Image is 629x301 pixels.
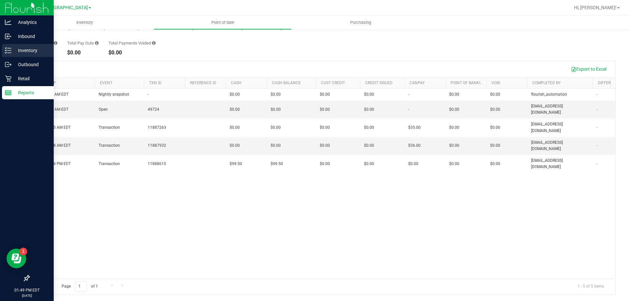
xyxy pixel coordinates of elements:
span: Inventory [67,20,102,26]
span: Transaction [99,124,120,131]
a: Difference [598,81,621,85]
a: Cash [231,81,241,85]
span: [EMAIL_ADDRESS][DOMAIN_NAME] [531,158,589,170]
span: $0.00 [320,161,330,167]
span: $0.00 [271,106,281,113]
a: REFERENCE ID [190,81,216,85]
span: 11888615 [148,161,166,167]
div: $0.00 [191,25,231,30]
span: [GEOGRAPHIC_DATA] [43,5,88,10]
a: Point of Sale [154,16,292,29]
span: Transaction [99,142,120,149]
span: Transaction [99,161,120,167]
a: Completed By [532,81,561,85]
span: $0.00 [230,142,240,149]
i: Sum of all cash pay-ins added to the till within the date range. [54,41,57,45]
p: [DATE] [3,293,51,298]
span: [EMAIL_ADDRESS][DOMAIN_NAME] [531,140,589,152]
span: $99.50 [271,161,283,167]
a: Credit Issued [365,81,392,85]
span: $0.00 [449,106,459,113]
span: $0.00 [364,142,374,149]
button: Export to Excel [567,64,611,75]
span: $0.00 [449,124,459,131]
span: $0.00 [271,91,281,98]
span: $0.00 [449,91,459,98]
a: Cust Credit [321,81,345,85]
a: Point of Banking (POB) [450,81,497,85]
span: $0.00 [320,106,330,113]
span: [EMAIL_ADDRESS][DOMAIN_NAME] [531,103,589,116]
inline-svg: Outbound [5,61,11,68]
div: $99.50 [103,25,127,30]
div: $0.00 [137,25,181,30]
inline-svg: Reports [5,89,11,96]
p: 01:49 PM EDT [3,287,51,293]
span: - [597,106,598,113]
span: $36.00 [408,142,421,149]
inline-svg: Inventory [5,47,11,54]
span: $0.00 [230,106,240,113]
span: Hi, [PERSON_NAME]! [574,5,617,10]
span: $0.00 [364,106,374,113]
span: 11887263 [148,124,166,131]
div: $170.50 [68,25,93,30]
span: - [597,91,598,98]
span: $0.00 [364,161,374,167]
span: - [408,106,409,113]
i: Sum of all voided payment transaction amounts (excluding tips and transaction fees) within the da... [152,41,156,45]
a: TXN ID [149,81,162,85]
p: Inbound [11,32,51,40]
iframe: Resource center unread badge [19,248,27,255]
inline-svg: Analytics [5,19,11,26]
span: $0.00 [320,91,330,98]
span: $0.00 [490,161,500,167]
span: $0.00 [271,124,281,131]
span: $0.00 [320,142,330,149]
inline-svg: Retail [5,75,11,82]
span: Nightly snapshot [99,91,129,98]
span: 1 - 5 of 5 items [572,281,609,291]
a: Inventory [16,16,154,29]
span: $0.00 [490,106,500,113]
span: $0.00 [271,142,281,149]
span: $0.00 [364,91,374,98]
div: Total Payments Voided [108,41,156,45]
a: Cash Balance [272,81,301,85]
span: $99.50 [230,161,242,167]
span: - [597,161,598,167]
span: $0.00 [408,161,418,167]
span: $0.00 [490,142,500,149]
span: [EMAIL_ADDRESS][DOMAIN_NAME] [531,121,589,134]
span: 11887932 [148,142,166,149]
p: Outbound [11,61,51,68]
span: - [597,142,598,149]
span: Page of 1 [56,281,103,292]
a: Event [100,81,112,85]
inline-svg: Inbound [5,33,11,40]
p: Reports [11,89,51,97]
span: $0.00 [490,91,500,98]
span: Purchasing [341,20,380,26]
span: $0.00 [449,142,459,149]
span: - [597,124,598,131]
span: - [408,91,409,98]
iframe: Resource center [7,249,26,268]
span: - [148,91,149,98]
span: $0.00 [364,124,374,131]
span: Open [99,106,108,113]
span: $0.00 [449,161,459,167]
i: Sum of all cash pay-outs removed from the till within the date range. [95,41,99,45]
a: Purchasing [292,16,429,29]
div: $71.00 [240,25,269,30]
p: Retail [11,75,51,83]
a: Void [491,81,500,85]
span: $0.00 [230,91,240,98]
span: $35.00 [408,124,421,131]
span: 49724 [148,106,159,113]
span: flourish_automation [531,91,567,98]
span: $0.00 [320,124,330,131]
a: CanPay [410,81,425,85]
span: $0.00 [490,124,500,131]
